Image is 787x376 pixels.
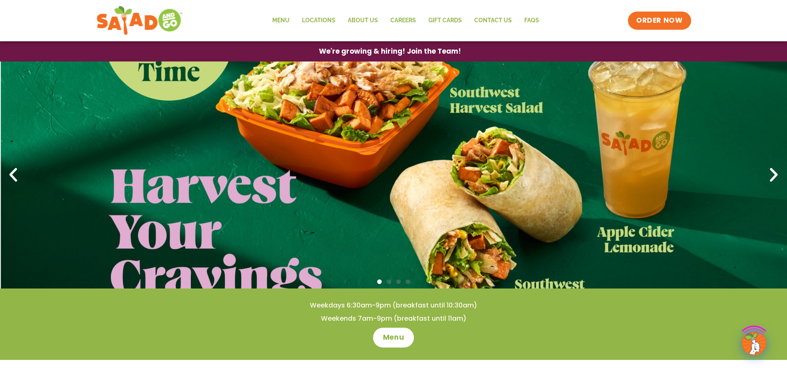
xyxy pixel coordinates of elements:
[373,328,414,348] a: Menu
[387,279,391,284] span: Go to slide 2
[383,333,404,343] span: Menu
[319,48,461,55] span: We're growing & hiring! Join the Team!
[266,11,296,30] a: Menu
[406,279,410,284] span: Go to slide 4
[422,11,468,30] a: GIFT CARDS
[628,12,691,30] a: ORDER NOW
[266,11,545,30] nav: Menu
[518,11,545,30] a: FAQs
[396,279,401,284] span: Go to slide 3
[384,11,422,30] a: Careers
[17,301,770,310] h4: Weekdays 6:30am-9pm (breakfast until 10:30am)
[468,11,518,30] a: Contact Us
[307,42,473,61] a: We're growing & hiring! Join the Team!
[296,11,342,30] a: Locations
[765,166,783,184] div: Next slide
[636,16,682,26] span: ORDER NOW
[96,4,183,37] img: new-SAG-logo-768×292
[377,279,382,284] span: Go to slide 1
[342,11,384,30] a: About Us
[17,314,770,323] h4: Weekends 7am-9pm (breakfast until 11am)
[4,166,22,184] div: Previous slide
